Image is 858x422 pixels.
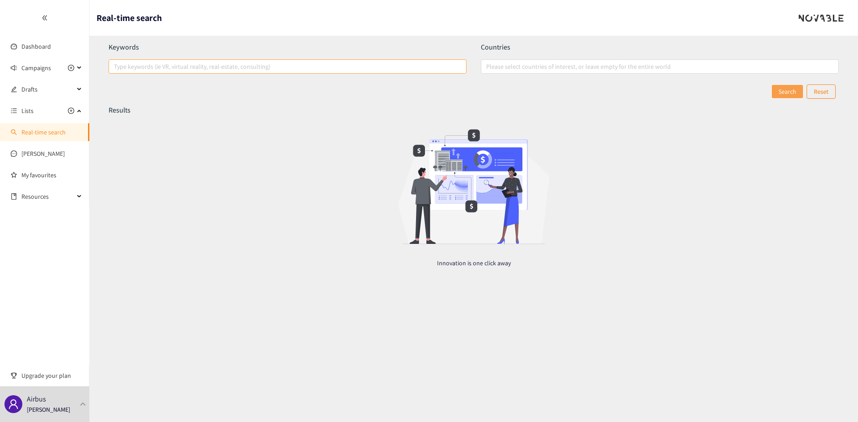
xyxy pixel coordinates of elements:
button: Search [771,84,803,99]
span: Resources [21,188,74,205]
span: sound [11,65,17,71]
p: Airbus [27,393,46,405]
a: [PERSON_NAME] [21,150,65,158]
p: Results [109,105,130,115]
span: Drafts [21,80,74,98]
span: double-left [42,15,48,21]
span: book [11,193,17,200]
a: My favourites [21,166,82,184]
a: Real-time search [21,128,66,136]
span: trophy [11,372,17,379]
p: Keywords [109,42,467,52]
span: edit [11,86,17,92]
span: Campaigns [21,59,51,77]
p: Countries [481,42,839,52]
iframe: Chat Widget [813,379,858,422]
span: plus-circle [68,65,74,71]
span: Upgrade your plan [21,367,82,384]
span: Innovation is one click away [109,258,839,268]
span: unordered-list [11,108,17,114]
span: user [8,399,19,409]
button: Reset [807,84,836,99]
span: Lists [21,102,34,120]
input: Type keywords (ie VR, virtual reality, real-estate, consulting) [114,61,116,72]
span: plus-circle [68,108,74,114]
p: [PERSON_NAME] [27,405,70,414]
p: Reset [814,87,829,96]
a: Dashboard [21,42,51,50]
